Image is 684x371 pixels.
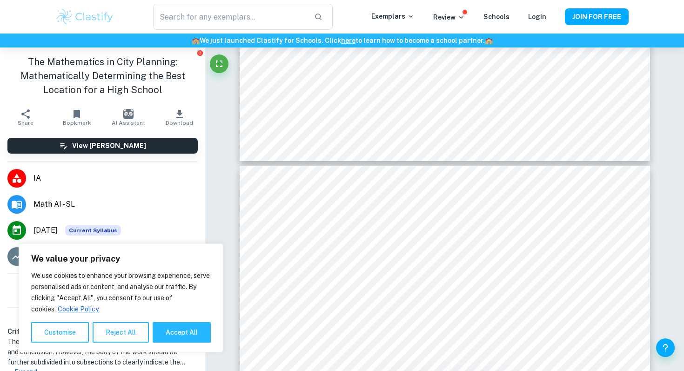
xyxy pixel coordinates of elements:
a: Schools [483,13,510,20]
button: View [PERSON_NAME] [7,138,198,154]
span: AI Assistant [112,120,145,126]
h6: We just launched Clastify for Schools. Click to learn how to become a school partner. [2,35,682,46]
div: We value your privacy [19,243,223,352]
h6: View [PERSON_NAME] [72,141,146,151]
h6: Criterion A [ 2 / 4 ]: [7,326,198,337]
span: 🏫 [192,37,200,44]
p: We use cookies to enhance your browsing experience, serve personalised ads or content, and analys... [31,270,211,315]
button: Reject All [93,322,149,343]
h1: The student divides the work into sections: introduction, body, and conclusion. However, the body... [7,337,198,367]
a: here [341,37,355,44]
button: Fullscreen [210,54,228,73]
img: AI Assistant [123,109,134,119]
p: Review [433,12,465,22]
button: Accept All [153,322,211,343]
h1: The Mathematics in City Planning: Mathematically Determining the Best Location for a High School [7,55,198,97]
span: [DATE] [34,225,58,236]
span: Bookmark [63,120,91,126]
p: Exemplars [371,11,415,21]
button: Bookmark [51,104,102,130]
span: IA [34,173,198,184]
p: We value your privacy [31,253,211,264]
button: Customise [31,322,89,343]
button: JOIN FOR FREE [565,8,629,25]
a: Login [528,13,546,20]
div: This exemplar is based on the current syllabus. Feel free to refer to it for inspiration/ideas wh... [65,225,121,236]
img: Clastify logo [55,7,114,26]
span: Current Syllabus [65,225,121,236]
h6: Examiner's summary [4,311,201,323]
span: Download [166,120,193,126]
a: Cookie Policy [57,305,99,313]
span: 🏫 [485,37,493,44]
button: AI Assistant [103,104,154,130]
button: Report issue [196,49,203,56]
span: Share [18,120,34,126]
input: Search for any exemplars... [153,4,307,30]
button: Help and Feedback [656,338,675,357]
span: Math AI - SL [34,199,198,210]
button: Download [154,104,205,130]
